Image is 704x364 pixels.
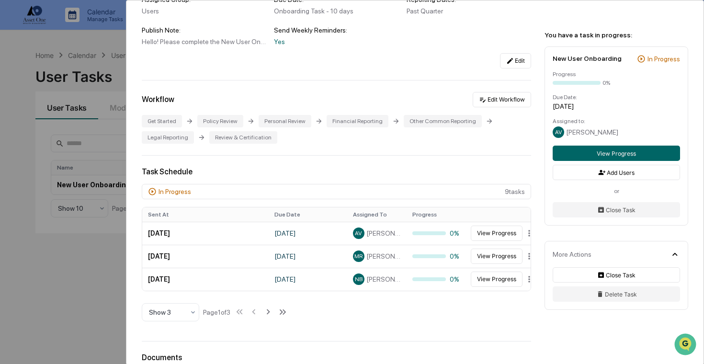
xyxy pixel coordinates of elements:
div: Financial Reporting [327,115,388,127]
button: Start new chat [163,76,174,88]
button: View Progress [471,226,522,241]
span: [DATE] [85,156,104,164]
div: Documents [142,353,531,362]
button: Close Task [553,267,680,283]
div: Personal Review [259,115,311,127]
div: In Progress [159,188,191,195]
td: [DATE] [142,245,269,268]
span: • [79,156,83,164]
div: Review & Certification [209,131,277,144]
span: AV [355,230,362,237]
span: Data Lookup [19,214,60,224]
div: Yes [274,38,398,45]
button: Add Users [553,165,680,180]
td: [DATE] [142,222,269,245]
button: Edit [500,53,531,68]
img: 1746055101610-c473b297-6a78-478c-a979-82029cc54cd1 [10,73,27,91]
span: Preclearance [19,196,62,205]
div: 9 task s [142,184,531,199]
div: 0% [412,252,460,260]
th: Assigned To [347,207,407,222]
span: [PERSON_NAME] [30,156,78,164]
div: You have a task in progress: [545,31,688,39]
a: 🖐️Preclearance [6,192,66,209]
div: or [553,188,680,194]
p: How can we help? [10,20,174,35]
span: Attestations [79,196,119,205]
th: Progress [407,207,466,222]
div: More Actions [553,250,591,258]
span: [PERSON_NAME] [366,275,401,283]
a: Powered byPylon [68,237,116,245]
div: 🗄️ [69,197,77,205]
span: [PERSON_NAME] [566,128,618,136]
div: Task Schedule [142,167,531,176]
div: 0% [412,275,460,283]
div: Past Quarter [407,7,531,15]
div: 0% [602,80,610,86]
span: MR [354,253,363,260]
div: Policy Review [197,115,243,127]
div: Users [142,7,266,15]
img: Cece Ferraez [10,121,25,136]
div: 🖐️ [10,197,17,205]
div: Onboarding Task - 10 days [274,7,398,15]
div: Workflow [142,95,174,104]
button: Edit Workflow [473,92,531,107]
button: See all [148,104,174,116]
div: Start new chat [43,73,157,83]
td: [DATE] [269,245,347,268]
div: Due Date: [553,94,680,101]
span: [PERSON_NAME] [30,130,78,138]
div: In Progress [647,55,680,63]
th: Due Date [269,207,347,222]
iframe: Open customer support [673,332,699,358]
div: Assigned to: [553,118,680,125]
th: Sent At [142,207,269,222]
div: [DATE] [553,102,680,110]
img: 8933085812038_c878075ebb4cc5468115_72.jpg [20,73,37,91]
td: [DATE] [269,222,347,245]
button: Close Task [553,202,680,217]
div: Send Weekly Reminders: [274,26,398,34]
button: View Progress [471,272,522,287]
div: We're available if you need us! [43,83,132,91]
div: Publish Note: [142,26,266,34]
div: Progress [553,71,680,78]
div: New User Onboarding [553,55,622,62]
span: • [79,130,83,138]
td: [DATE] [269,268,347,291]
span: [PERSON_NAME] [366,252,401,260]
div: Other Common Reporting [404,115,482,127]
div: Page 1 of 3 [203,308,230,316]
button: View Progress [471,249,522,264]
div: 0% [412,229,460,237]
div: 🔎 [10,215,17,223]
a: 🔎Data Lookup [6,210,64,227]
a: 🗄️Attestations [66,192,123,209]
div: Get Started [142,115,182,127]
button: View Progress [553,146,680,161]
div: Past conversations [10,106,64,114]
td: [DATE] [142,268,269,291]
span: AV [555,129,562,136]
span: NB [355,276,363,283]
button: Delete Task [553,286,680,302]
span: Pylon [95,238,116,245]
div: Hello! Please complete the New User Onboarding task at your earliest convenience. [142,38,266,45]
img: Cece Ferraez [10,147,25,162]
div: Legal Reporting [142,131,194,144]
span: 11:14 AM [85,130,112,138]
span: [PERSON_NAME] [366,229,401,237]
